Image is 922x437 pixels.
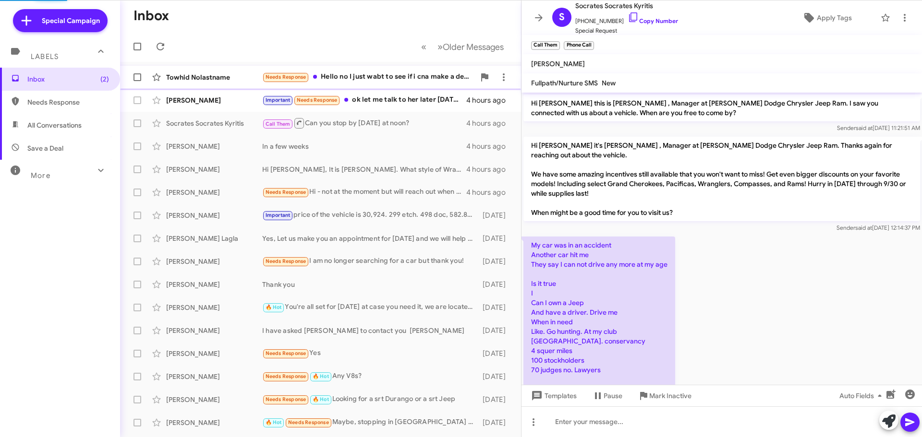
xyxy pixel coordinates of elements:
p: My car was in an accident Another car hit me They say I can not drive any more at my age Is it tr... [523,236,675,426]
div: [PERSON_NAME] [166,211,262,220]
div: [PERSON_NAME] [166,95,262,105]
div: I have asked [PERSON_NAME] to contact you [PERSON_NAME] [262,326,478,335]
button: Next [432,37,510,57]
small: Phone Call [564,41,594,50]
div: [PERSON_NAME] [166,349,262,358]
span: Call Them [266,121,291,127]
span: Apply Tags [817,9,852,26]
div: [DATE] [478,372,513,381]
div: Towhid Nolastname [166,72,262,82]
span: [PHONE_NUMBER] [575,12,678,26]
div: [DATE] [478,234,513,243]
div: [PERSON_NAME] [166,418,262,427]
span: Older Messages [443,42,504,52]
div: Hello no I just wabt to see if i cna make a deal. I have one wagoneer launch ready in [US_STATE][... [262,71,475,83]
span: 🔥 Hot [313,396,329,402]
div: [PERSON_NAME] [166,188,262,197]
span: Save a Deal [27,143,63,153]
span: Special Campaign [42,16,100,25]
div: I am no longer searching for a car but thank you! [262,256,478,267]
span: Fullpath/Nurture SMS [531,79,598,87]
div: Any V8s? [262,371,478,382]
div: Thank you [262,280,478,289]
span: « [421,41,426,53]
span: said at [855,224,872,231]
div: [PERSON_NAME] [166,257,262,266]
div: Hi - not at the moment but will reach out when ready Thanks [262,187,466,198]
span: [PERSON_NAME] [531,59,585,68]
div: Maybe, stopping in [GEOGRAPHIC_DATA] first [262,417,478,428]
div: [PERSON_NAME] [166,280,262,289]
div: [DATE] [478,349,513,358]
nav: Page navigation example [416,37,510,57]
div: [PERSON_NAME] [166,372,262,381]
span: All Conversations [27,120,82,130]
span: Templates [529,387,577,404]
span: Special Request [575,26,678,35]
span: Needs Response [288,419,329,425]
p: Hi [PERSON_NAME] this is [PERSON_NAME] , Manager at [PERSON_NAME] Dodge Chrysler Jeep Ram. I saw ... [523,94,920,121]
div: 4 hours ago [466,142,513,151]
div: In a few weeks [262,142,466,151]
div: 4 hours ago [466,188,513,197]
span: Needs Response [297,97,338,103]
div: 4 hours ago [466,165,513,174]
span: Auto Fields [839,387,886,404]
div: Hi [PERSON_NAME], It is [PERSON_NAME]. What style of Wrangler are you looking for? [262,165,466,174]
button: Auto Fields [832,387,893,404]
a: Special Campaign [13,9,108,32]
span: » [437,41,443,53]
div: [PERSON_NAME] [166,303,262,312]
span: Important [266,97,291,103]
span: New [602,79,616,87]
div: [DATE] [478,326,513,335]
div: [DATE] [478,257,513,266]
small: Call Them [531,41,560,50]
div: [PERSON_NAME] [166,395,262,404]
div: Yes, Let us make you an appointment for [DATE] and we will help you with your choice. [PERSON_NAME] [262,234,478,243]
div: [PERSON_NAME] [166,326,262,335]
p: Hi [PERSON_NAME] it's [PERSON_NAME] , Manager at [PERSON_NAME] Dodge Chrysler Jeep Ram. Thanks ag... [523,137,920,221]
div: Yes [262,348,478,359]
div: [DATE] [478,280,513,289]
button: Apply Tags [777,9,876,26]
span: More [31,171,50,180]
span: Needs Response [266,189,306,195]
span: Needs Response [266,258,306,264]
span: Needs Response [266,74,306,80]
div: price of the vehicle is 30,924. 299 etch. 498 doc, 582.89 is estimated dmv (any overage you will ... [262,210,478,221]
div: [DATE] [478,418,513,427]
h1: Inbox [133,8,169,24]
span: Needs Response [266,373,306,379]
span: Needs Response [266,396,306,402]
span: S [559,10,565,25]
button: Previous [415,37,432,57]
span: said at [856,124,873,131]
div: 4 hours ago [466,118,513,128]
span: Sender [DATE] 11:21:51 AM [837,124,920,131]
span: (2) [100,74,109,84]
div: Socrates Socrates Kyritis [166,118,262,128]
span: 🔥 Hot [266,419,282,425]
button: Pause [584,387,630,404]
span: Pause [604,387,622,404]
div: [DATE] [478,395,513,404]
div: [DATE] [478,303,513,312]
div: You're all set for [DATE] at case you need it, we are located at [STREET_ADDRESS]. [262,302,478,313]
div: Can you stop by [DATE] at noon? [262,117,466,129]
span: Needs Response [266,350,306,356]
a: Copy Number [628,17,678,24]
button: Mark Inactive [630,387,699,404]
div: Looking for a srt Durango or a srt Jeep [262,394,478,405]
span: Important [266,212,291,218]
span: Mark Inactive [649,387,691,404]
div: [PERSON_NAME] Lagla [166,234,262,243]
span: Sender [DATE] 12:14:37 PM [837,224,920,231]
div: 4 hours ago [466,95,513,105]
div: [PERSON_NAME] [166,165,262,174]
span: Inbox [27,74,109,84]
div: ok let me talk to her later [DATE] and try to coordinate, she is an elementary school teacher so ... [262,94,466,106]
div: [DATE] [478,211,513,220]
span: Needs Response [27,97,109,107]
span: 🔥 Hot [266,304,282,310]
